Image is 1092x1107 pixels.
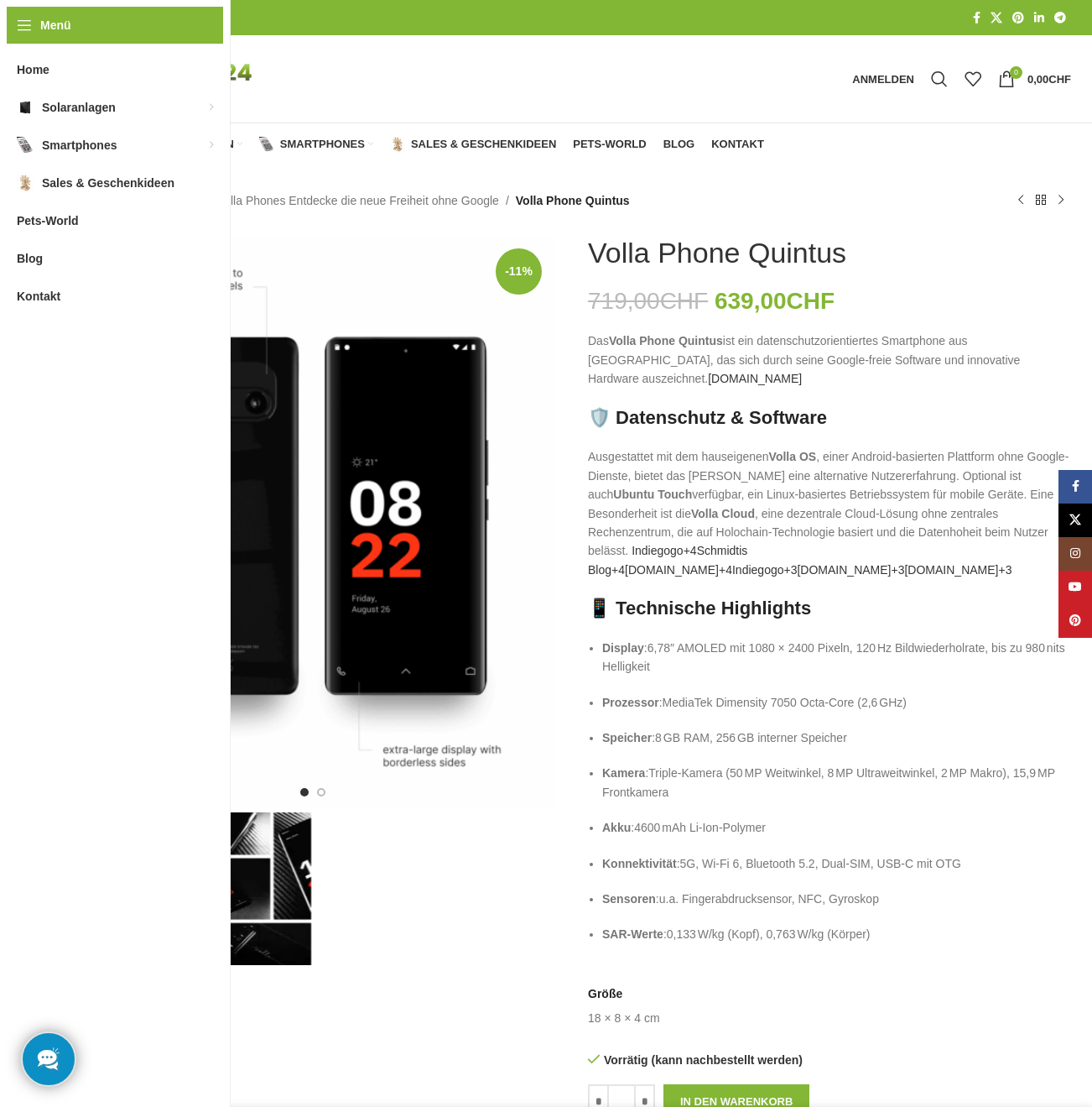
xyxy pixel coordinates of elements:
[317,788,325,796] li: Go to slide 2
[390,137,405,152] img: Sales & Geschenkideen
[609,334,723,347] strong: Volla Phone Quintus
[691,507,755,520] strong: Volla Cloud
[17,281,60,311] span: Kontakt
[923,62,956,96] a: Suche
[732,563,784,577] span: Indiegogo
[715,288,835,314] bdi: 639,00
[40,16,71,34] span: Menü
[602,854,1071,873] p: :
[655,731,847,744] span: 8 GB RAM, 256 GB interner Speicher
[634,821,766,834] span: 4600 mAh Li-Ion-Polymer
[663,138,695,151] span: Blog
[611,563,625,577] span: +4
[659,892,879,906] span: u.a. Fingerabdrucksensor, NFC, Gyroskop
[193,812,311,965] img: Volla Phone Quintus – Bild 2
[602,892,656,906] strong: Sensoren
[711,138,764,151] span: Kontakt
[602,731,652,744] strong: Speicher
[732,563,1011,577] a: Indiegogo+3[DOMAIN_NAME]+3[DOMAIN_NAME]+3
[588,334,1020,385] span: Das ist ein datenschutzorientiertes Smartphone aus [GEOGRAPHIC_DATA], das sich durch seine Google...
[42,92,116,123] span: Solaranlagen
[663,696,907,709] span: MediaTek Dimensity 7050 Octa-Core (2,6 GHz)
[516,191,630,210] span: Volla Phone Quintus
[602,821,631,834] strong: Akku
[588,986,622,1003] span: Größe
[602,728,1071,747] p: :
[71,191,630,210] nav: Breadcrumb
[904,563,998,577] span: [DOMAIN_NAME]
[588,405,1071,431] h3: 🛡️ Datenschutz & Software
[1027,73,1071,86] bdi: 0,00
[990,62,1079,96] a: 0 0,00CHF
[70,236,556,809] div: 1 / 2
[71,236,554,809] img: Volla Phone Quintus
[1058,504,1092,537] a: X Social Link
[663,128,695,161] a: Blog
[259,128,373,161] a: Smartphones
[280,138,365,151] span: Smartphones
[121,128,242,161] a: Solaranlagen
[684,544,697,557] span: +4
[602,693,1071,712] p: :
[588,986,1071,1027] table: Produktdetails
[602,857,677,870] strong: Konnektivität
[708,372,802,385] a: [DOMAIN_NAME]
[602,639,1071,676] p: :
[588,450,1069,482] span: Ausgestattet mit dem hauseigenen , einer Android-basierten Plattform ohne Google-Dienste, bietet ...
[573,138,646,151] span: Pets-World
[1048,73,1071,86] span: CHF
[844,62,923,96] a: Anmelden
[17,137,34,154] img: Smartphones
[1011,191,1031,211] a: Vorheriges Produkt
[613,488,692,501] strong: Ubuntu Touch
[602,766,645,780] strong: Kamera
[602,818,1071,837] p: :
[17,175,34,191] img: Sales & Geschenkideen
[680,857,961,870] span: 5G, Wi-Fi 6, Bluetooth 5.2, Dual-SIM, USB-C mit OTG
[259,137,274,152] img: Smartphones
[852,74,914,85] span: Anmelden
[573,128,646,161] a: Pets-World
[998,563,1011,577] span: +3
[769,450,817,463] strong: Volla OS
[667,927,871,941] span: 0,133 W/kg (Kopf), 0,763 W/kg (Körper)
[588,236,846,270] h1: Volla Phone Quintus
[588,288,708,314] bdi: 719,00
[602,764,1071,802] p: :
[390,128,556,161] a: Sales & Geschenkideen
[787,288,835,314] span: CHF
[891,563,904,577] span: +3
[1058,537,1092,571] a: Instagram Social Link
[42,130,117,160] span: Smartphones
[17,99,34,116] img: Solaranlagen
[588,1052,821,1068] p: Vorrätig (kann nachbestellt werden)
[411,138,556,151] span: Sales & Geschenkideen
[711,128,764,161] a: Kontakt
[797,563,891,577] span: [DOMAIN_NAME]
[719,563,732,577] span: +4
[625,563,719,577] span: [DOMAIN_NAME]
[496,248,542,295] span: -11%
[17,243,43,274] span: Blog
[632,544,684,557] span: Indiegogo
[42,168,174,198] span: Sales & Geschenkideen
[602,766,1055,798] span: Triple-Kamera (50 MP Weitwinkel, 8 MP Ultraweitwinkel, 2 MP Makro), 15,9 MP Frontkamera
[1051,191,1071,211] a: Nächstes Produkt
[588,596,1071,622] h3: 📱 Technische Highlights
[1058,470,1092,504] a: Facebook Social Link
[985,7,1007,29] a: X Social Link
[17,206,79,236] span: Pets-World
[602,696,659,709] strong: Prozessor
[602,927,663,941] strong: SAR-Werte
[1058,571,1092,604] a: YouTube Social Link
[217,191,499,210] a: Volla Phones Entdecke die neue Freiheit ohne Google
[784,563,798,577] span: +3
[588,1010,660,1027] td: 18 × 8 × 4 cm
[588,544,747,576] a: Indiegogo+4Schmidtis Blog+4[DOMAIN_NAME]+4
[191,812,313,965] div: 2 / 2
[660,288,709,314] span: CHF
[1007,7,1029,29] a: Pinterest Social Link
[968,7,985,29] a: Facebook Social Link
[602,890,1071,908] p: :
